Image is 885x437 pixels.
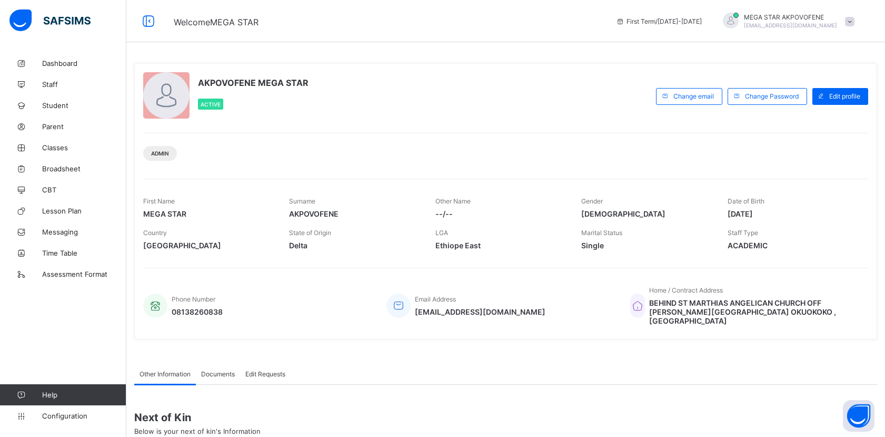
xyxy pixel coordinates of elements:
span: CBT [42,186,126,194]
span: Broadsheet [42,164,126,173]
span: Student [42,101,126,110]
span: Next of Kin [134,411,877,424]
span: Change Password [745,92,799,100]
span: Admin [151,150,169,157]
span: Welcome MEGA STAR [174,17,258,27]
span: Delta [289,241,419,250]
span: 08138260838 [172,307,223,316]
span: Documents [201,370,235,378]
span: [EMAIL_ADDRESS][DOMAIN_NAME] [744,22,837,28]
button: Open asap [843,400,874,432]
img: safsims [9,9,91,32]
span: State of Origin [289,229,331,237]
span: Single [581,241,711,250]
span: First Name [143,197,175,205]
span: Messaging [42,228,126,236]
span: Staff [42,80,126,89]
span: Date of Birth [728,197,764,205]
span: Dashboard [42,59,126,67]
span: Help [42,391,126,399]
span: Edit profile [829,92,860,100]
span: MEGA STAR AKPOVOFENE [744,13,837,21]
span: Parent [42,122,126,131]
span: Surname [289,197,315,205]
span: [DATE] [728,209,858,218]
span: Classes [42,143,126,152]
span: Gender [581,197,603,205]
span: Phone Number [172,295,215,303]
span: Assessment Format [42,270,126,278]
span: [EMAIL_ADDRESS][DOMAIN_NAME] [415,307,545,316]
span: Configuration [42,412,126,420]
span: Marital Status [581,229,622,237]
span: Time Table [42,249,126,257]
span: MEGA STAR [143,209,273,218]
span: ACADEMIC [728,241,858,250]
span: session/term information [616,17,702,25]
span: [DEMOGRAPHIC_DATA] [581,209,711,218]
span: AKPOVOFENE [289,209,419,218]
span: Staff Type [728,229,758,237]
span: Email Address [415,295,456,303]
span: Lesson Plan [42,207,126,215]
span: Change email [673,92,714,100]
span: Below is your next of kin's Information [134,427,261,435]
span: BEHIND ST MARTHIAS ANGELICAN CHURCH OFF [PERSON_NAME][GEOGRAPHIC_DATA] OKUOKOKO , [GEOGRAPHIC_DATA] [649,298,858,325]
span: Other Name [435,197,471,205]
span: Ethiope East [435,241,565,250]
div: MEGA STARAKPOVOFENE [712,13,860,30]
span: AKPOVOFENE MEGA STAR [198,77,309,88]
span: [GEOGRAPHIC_DATA] [143,241,273,250]
span: Home / Contract Address [649,286,723,294]
span: Edit Requests [245,370,285,378]
span: Country [143,229,167,237]
span: --/-- [435,209,565,218]
span: Other Information [140,370,191,378]
span: LGA [435,229,448,237]
span: Active [201,101,221,108]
